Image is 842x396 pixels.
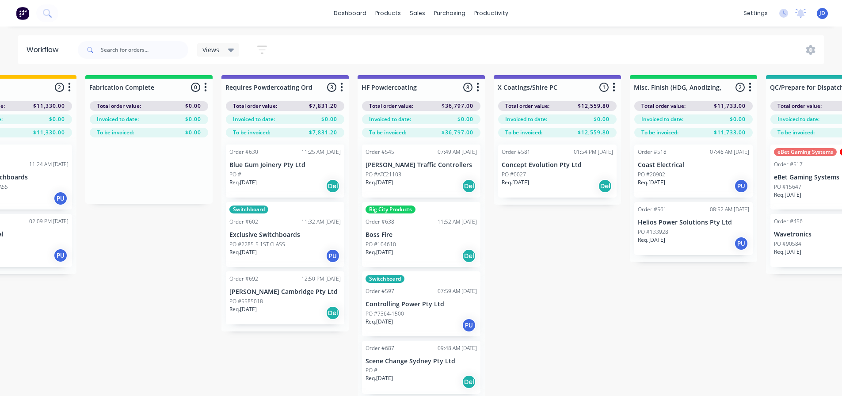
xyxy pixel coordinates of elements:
span: To be invoiced: [97,129,134,137]
p: Scene Change Sydney Pty Ltd [366,358,477,365]
span: $11,330.00 [33,129,65,137]
input: Search for orders... [101,41,188,59]
p: Concept Evolution Pty Ltd [502,161,613,169]
span: To be invoiced: [505,129,542,137]
div: Order #518 [638,148,667,156]
span: Total order value: [641,102,686,110]
span: $0.00 [49,115,65,123]
div: Big City Products [366,206,415,213]
p: PO #15647 [774,183,801,191]
p: Req. [DATE] [638,179,665,187]
p: Boss Fire [366,231,477,239]
span: Invoiced to date: [97,115,139,123]
div: PU [462,318,476,332]
span: JD [819,9,825,17]
div: 11:32 AM [DATE] [301,218,341,226]
p: Req. [DATE] [502,179,529,187]
span: $7,831.20 [309,129,337,137]
span: $0.00 [185,129,201,137]
span: Invoiced to date: [641,115,683,123]
div: Del [326,179,340,193]
div: Big City ProductsOrder #63811:52 AM [DATE]Boss FirePO #104610Req.[DATE]Del [362,202,480,267]
div: Del [598,179,612,193]
div: Workflow [27,45,63,55]
p: Req. [DATE] [229,179,257,187]
div: Order #456 [774,217,803,225]
div: SwitchboardOrder #59707:59 AM [DATE]Controlling Power Pty LtdPO #7364-1500Req.[DATE]PU [362,271,480,336]
div: 02:09 PM [DATE] [29,217,69,225]
span: $12,559.80 [578,129,610,137]
p: Controlling Power Pty Ltd [366,301,477,308]
div: Order #545 [366,148,394,156]
a: dashboard [329,7,371,20]
p: PO # [366,366,377,374]
div: PU [53,191,68,206]
p: Req. [DATE] [774,191,801,199]
div: Order #51807:46 AM [DATE]Coast ElectricalPO #20902Req.[DATE]PU [634,145,753,198]
span: $0.00 [457,115,473,123]
div: Del [462,249,476,263]
div: Switchboard [229,206,268,213]
p: Req. [DATE] [229,305,257,313]
div: Order #69212:50 PM [DATE][PERSON_NAME] Cambridge Pty LtdPO #5585018Req.[DATE]Del [226,271,344,324]
span: Invoiced to date: [369,115,411,123]
div: PU [326,249,340,263]
div: SwitchboardOrder #60211:32 AM [DATE]Exclusive SwitchboardsPO #2285-5 1ST CLASSReq.[DATE]PU [226,202,344,267]
p: Coast Electrical [638,161,749,169]
p: PO #20902 [638,171,665,179]
p: PO #2285-5 1ST CLASS [229,240,285,248]
img: Factory [16,7,29,20]
div: 01:54 PM [DATE] [574,148,613,156]
span: To be invoiced: [233,129,270,137]
span: To be invoiced: [369,129,406,137]
p: PO #ATC21103 [366,171,401,179]
span: $0.00 [594,115,610,123]
div: PU [734,179,748,193]
div: productivity [470,7,513,20]
p: Req. [DATE] [774,248,801,256]
p: PO #0027 [502,171,526,179]
span: $12,559.80 [578,102,610,110]
span: Views [202,45,219,54]
div: Order #687 [366,344,394,352]
p: PO #104610 [366,240,396,248]
span: Total order value: [97,102,141,110]
span: $11,330.00 [33,102,65,110]
span: $7,831.20 [309,102,337,110]
p: Exclusive Switchboards [229,231,341,239]
span: Invoiced to date: [233,115,275,123]
span: Invoiced to date: [505,115,547,123]
div: Order #58101:54 PM [DATE]Concept Evolution Pty LtdPO #0027Req.[DATE]Del [498,145,617,198]
div: 07:46 AM [DATE] [710,148,749,156]
div: 12:50 PM [DATE] [301,275,341,283]
span: Total order value: [233,102,277,110]
div: Order #63011:25 AM [DATE]Blue Gum Joinery Pty LtdPO #Req.[DATE]Del [226,145,344,198]
div: Order #692 [229,275,258,283]
span: $0.00 [185,102,201,110]
span: To be invoiced: [777,129,815,137]
p: Req. [DATE] [229,248,257,256]
div: 09:48 AM [DATE] [438,344,477,352]
div: Order #597 [366,287,394,295]
div: Order #602 [229,218,258,226]
p: [PERSON_NAME] Traffic Controllers [366,161,477,169]
div: 11:52 AM [DATE] [438,218,477,226]
div: Del [326,306,340,320]
p: [PERSON_NAME] Cambridge Pty Ltd [229,288,341,296]
p: PO #133928 [638,228,668,236]
span: $0.00 [321,115,337,123]
div: Order #56108:52 AM [DATE]Helios Power Solutions Pty LtdPO #133928Req.[DATE]PU [634,202,753,255]
div: Order #561 [638,206,667,213]
span: Invoiced to date: [777,115,819,123]
div: Order #54507:49 AM [DATE][PERSON_NAME] Traffic ControllersPO #ATC21103Req.[DATE]Del [362,145,480,198]
span: Total order value: [777,102,822,110]
div: Order #581 [502,148,530,156]
div: PU [734,236,748,251]
div: Del [462,179,476,193]
div: sales [405,7,430,20]
p: Req. [DATE] [366,248,393,256]
div: Del [462,375,476,389]
p: Req. [DATE] [366,318,393,326]
div: products [371,7,405,20]
p: PO #7364-1500 [366,310,404,318]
